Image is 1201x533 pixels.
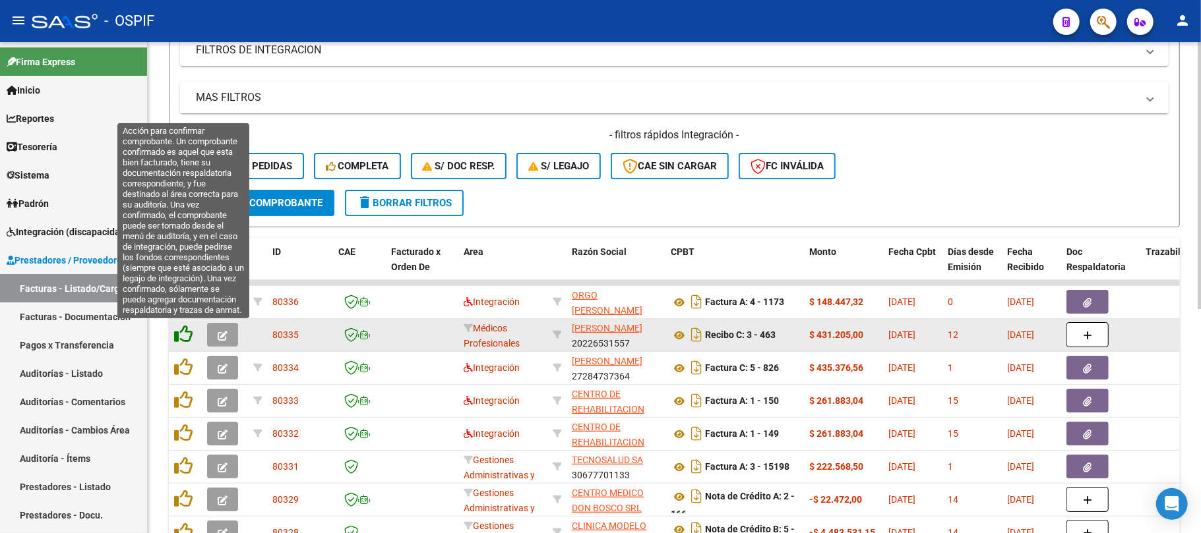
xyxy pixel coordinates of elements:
[567,238,665,296] datatable-header-cell: Razón Social
[948,395,958,406] span: 15
[338,246,355,257] span: CAE
[948,329,958,340] span: 12
[739,153,836,179] button: FC Inválida
[326,160,389,172] span: Completa
[948,428,958,439] span: 15
[671,246,694,257] span: CPBT
[948,461,953,472] span: 1
[357,194,373,210] mat-icon: delete
[948,296,953,307] span: 0
[809,362,863,373] strong: $ 435.376,56
[11,13,26,28] mat-icon: menu
[1007,329,1034,340] span: [DATE]
[572,389,644,430] span: CENTRO DE REHABILITACION LIMA S.R.L.
[7,168,49,182] span: Sistema
[516,153,601,179] button: S/ legajo
[705,363,779,374] strong: Factura C: 5 - 826
[1156,488,1188,520] div: Open Intercom Messenger
[272,395,299,406] span: 80333
[7,140,57,154] span: Tesorería
[572,420,660,447] div: 30717414388
[688,423,705,444] i: Descargar documento
[272,461,299,472] span: 80331
[572,455,643,465] span: TECNOSALUD SA
[464,455,535,495] span: Gestiones Administrativas y Otros
[705,297,784,308] strong: Factura A: 4 - 1173
[272,494,299,505] span: 80329
[688,357,705,378] i: Descargar documento
[7,196,49,211] span: Padrón
[464,246,483,257] span: Area
[423,160,495,172] span: S/ Doc Resp.
[948,246,994,272] span: Días desde Emisión
[572,288,660,316] div: 27236724765
[391,246,441,272] span: Facturado x Orden De
[272,428,299,439] span: 80332
[751,160,824,172] span: FC Inválida
[688,486,705,507] i: Descargar documento
[888,428,915,439] span: [DATE]
[464,296,520,307] span: Integración
[464,395,520,406] span: Integración
[1007,362,1034,373] span: [DATE]
[1007,494,1034,505] span: [DATE]
[464,428,520,439] span: Integración
[272,329,299,340] span: 80335
[386,238,458,296] datatable-header-cell: Facturado x Orden De
[809,395,863,406] strong: $ 261.883,04
[942,238,1002,296] datatable-header-cell: Días desde Emisión
[196,90,1137,105] mat-panel-title: MAS FILTROS
[180,128,1169,142] h4: - filtros rápidos Integración -
[180,82,1169,113] mat-expansion-panel-header: MAS FILTROS
[1002,238,1061,296] datatable-header-cell: Fecha Recibido
[572,453,660,480] div: 30677701133
[572,387,660,414] div: 30717414388
[7,253,127,267] span: Prestadores / Proveedores
[572,486,660,513] div: 30678243775
[888,329,915,340] span: [DATE]
[464,362,520,373] span: Integración
[809,428,863,439] strong: $ 261.883,04
[345,190,464,216] button: Borrar Filtros
[948,362,953,373] span: 1
[705,396,779,407] strong: Factura A: 1 - 150
[180,34,1169,66] mat-expansion-panel-header: FILTROS DE INTEGRACION
[809,246,836,257] span: Monto
[7,111,54,126] span: Reportes
[888,246,936,257] span: Fecha Cpbt
[611,153,729,179] button: CAE SIN CARGAR
[705,462,789,472] strong: Factura A: 3 - 15198
[464,323,520,349] span: Médicos Profesionales
[688,390,705,411] i: Descargar documento
[572,422,644,463] span: CENTRO DE REHABILITACION LIMA S.R.L.
[272,362,299,373] span: 80334
[333,238,386,296] datatable-header-cell: CAE
[888,296,915,307] span: [DATE]
[464,488,535,528] span: Gestiones Administrativas y Otros
[623,160,717,172] span: CAE SIN CARGAR
[1007,461,1034,472] span: [DATE]
[948,494,958,505] span: 14
[314,153,401,179] button: Completa
[267,238,333,296] datatable-header-cell: ID
[458,238,547,296] datatable-header-cell: Area
[272,296,299,307] span: 80336
[572,321,660,349] div: 20226531557
[528,160,589,172] span: S/ legajo
[705,330,776,341] strong: Recibo C: 3 - 463
[572,356,642,366] span: [PERSON_NAME]
[192,194,208,210] mat-icon: search
[180,190,334,216] button: Buscar Comprobante
[7,55,75,69] span: Firma Express
[180,153,304,179] button: Conf. no pedidas
[665,238,804,296] datatable-header-cell: CPBT
[1066,246,1126,272] span: Doc Respaldatoria
[192,160,292,172] span: Conf. no pedidas
[809,461,863,472] strong: $ 222.568,50
[1007,296,1034,307] span: [DATE]
[888,395,915,406] span: [DATE]
[196,43,1137,57] mat-panel-title: FILTROS DE INTEGRACION
[809,329,863,340] strong: $ 431.205,00
[688,456,705,477] i: Descargar documento
[688,291,705,312] i: Descargar documento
